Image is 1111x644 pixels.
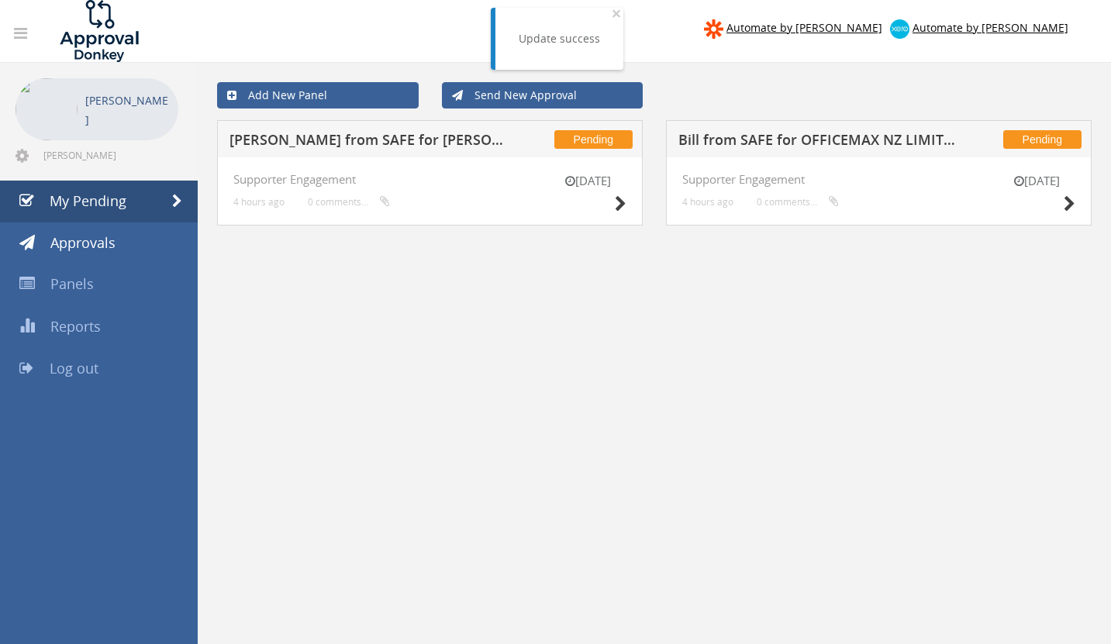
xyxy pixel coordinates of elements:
[890,19,909,39] img: xero-logo.png
[726,20,882,35] span: Automate by [PERSON_NAME]
[913,20,1068,35] span: Automate by [PERSON_NAME]
[998,173,1075,189] small: [DATE]
[43,149,175,161] span: [PERSON_NAME][EMAIL_ADDRESS][DOMAIN_NAME]
[50,317,101,336] span: Reports
[85,91,171,129] p: [PERSON_NAME]
[442,82,643,108] a: Send New Approval
[308,196,390,208] small: 0 comments...
[682,173,1075,186] h4: Supporter Engagement
[682,196,733,208] small: 4 hours ago
[704,19,723,39] img: zapier-logomark.png
[50,274,94,293] span: Panels
[554,130,633,149] span: Pending
[50,359,98,377] span: Log out
[757,196,839,208] small: 0 comments...
[233,196,285,208] small: 4 hours ago
[50,233,116,252] span: Approvals
[519,31,600,46] div: Update success
[549,173,626,189] small: [DATE]
[612,2,621,24] span: ×
[1003,130,1082,149] span: Pending
[217,82,419,108] a: Add New Panel
[229,133,510,152] h5: [PERSON_NAME] from SAFE for [PERSON_NAME]
[678,133,959,152] h5: Bill from SAFE for OFFICEMAX NZ LIMITED (DD)
[233,173,626,186] h4: Supporter Engagement
[50,191,126,210] span: My Pending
